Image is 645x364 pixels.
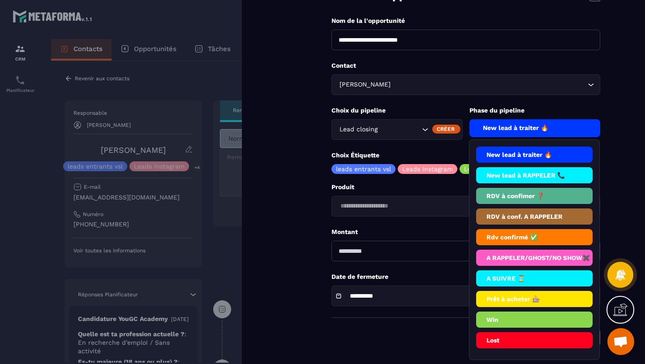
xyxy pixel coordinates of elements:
span: Lead closing [337,125,379,134]
p: Phase du pipeline [469,106,601,115]
p: leads entrants vsl [336,166,391,172]
p: Contact [331,61,600,70]
div: Créer [432,125,460,134]
p: Produit [331,183,600,191]
p: Montant [331,228,600,236]
input: Search for option [392,80,585,90]
a: Ouvrir le chat [607,328,634,355]
input: Search for option [337,201,585,211]
div: Search for option [331,74,600,95]
div: Search for option [331,196,600,217]
p: Leads Instagram [402,166,453,172]
div: Search for option [331,119,463,140]
p: Leads ADS [464,166,496,172]
p: Choix du pipeline [331,106,463,115]
p: Date de fermeture [331,273,600,281]
input: Search for option [379,125,420,134]
p: Choix Étiquette [331,151,600,160]
span: [PERSON_NAME] [337,80,392,90]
